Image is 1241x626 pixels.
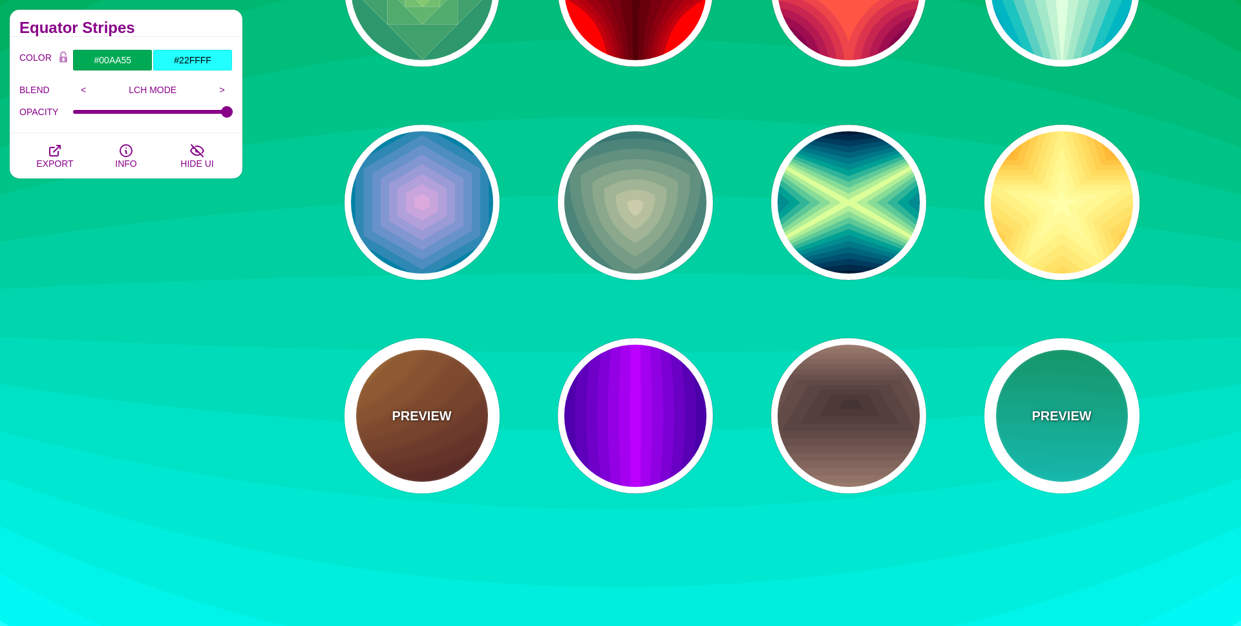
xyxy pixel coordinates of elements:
[771,338,926,493] button: perspective of square in square design
[771,125,926,280] button: x shape background
[19,133,90,178] button: EXPORT
[984,338,1140,493] button: PREVIEWgreen curved stripes fades into blue in sequential tones
[36,158,73,169] span: EXPORT
[54,49,73,67] button: Color Lock
[162,133,233,178] button: HIDE UI
[94,85,212,95] p: LCH MODE
[211,80,233,100] input: >
[19,103,73,120] label: OPACITY
[90,133,162,178] button: INFO
[19,23,233,33] h2: Equator Stripes
[984,125,1140,280] button: repeated star shape background
[180,158,213,169] span: HIDE UI
[115,158,136,169] span: INFO
[558,338,713,493] button: purple curved stripes background design
[345,338,500,493] button: PREVIEWlayered curves shape blend background
[1032,406,1091,426] p: PREVIEW
[19,49,54,71] label: COLOR
[392,406,451,426] p: PREVIEW
[73,80,94,100] input: <
[345,125,500,280] button: hexagon ripple echo outward background image
[558,125,713,280] button: shield shape ripple background
[19,81,73,98] label: BLEND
